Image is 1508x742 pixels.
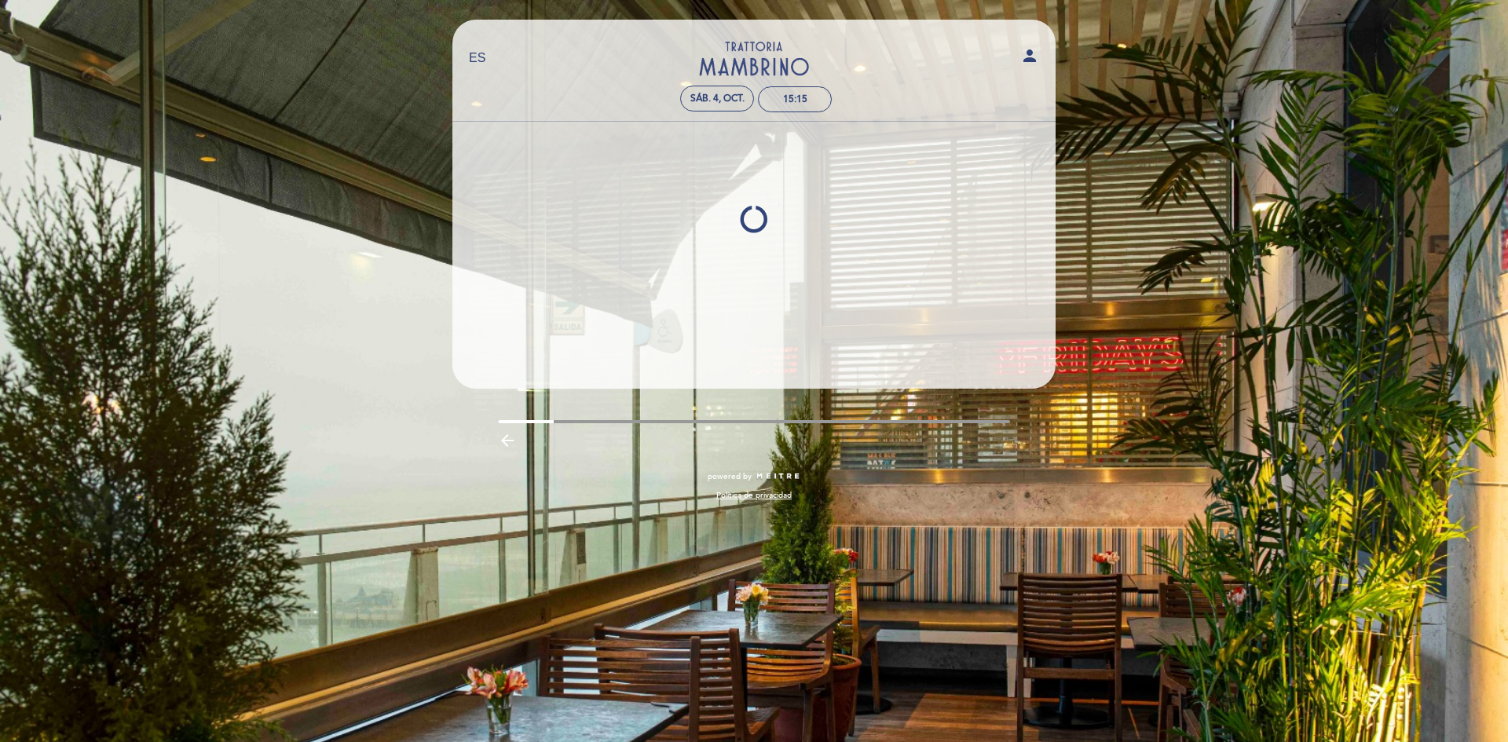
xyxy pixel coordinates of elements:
[708,471,752,482] span: powered by
[708,471,800,482] a: powered by
[756,473,800,481] img: MEITRE
[656,37,852,80] a: Larcomar
[1020,46,1039,71] button: person
[716,490,792,501] a: Política de privacidad
[1020,46,1039,65] i: person
[783,93,807,105] div: 15:15
[498,431,517,450] i: arrow_backward
[690,93,745,104] div: sáb. 4, oct.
